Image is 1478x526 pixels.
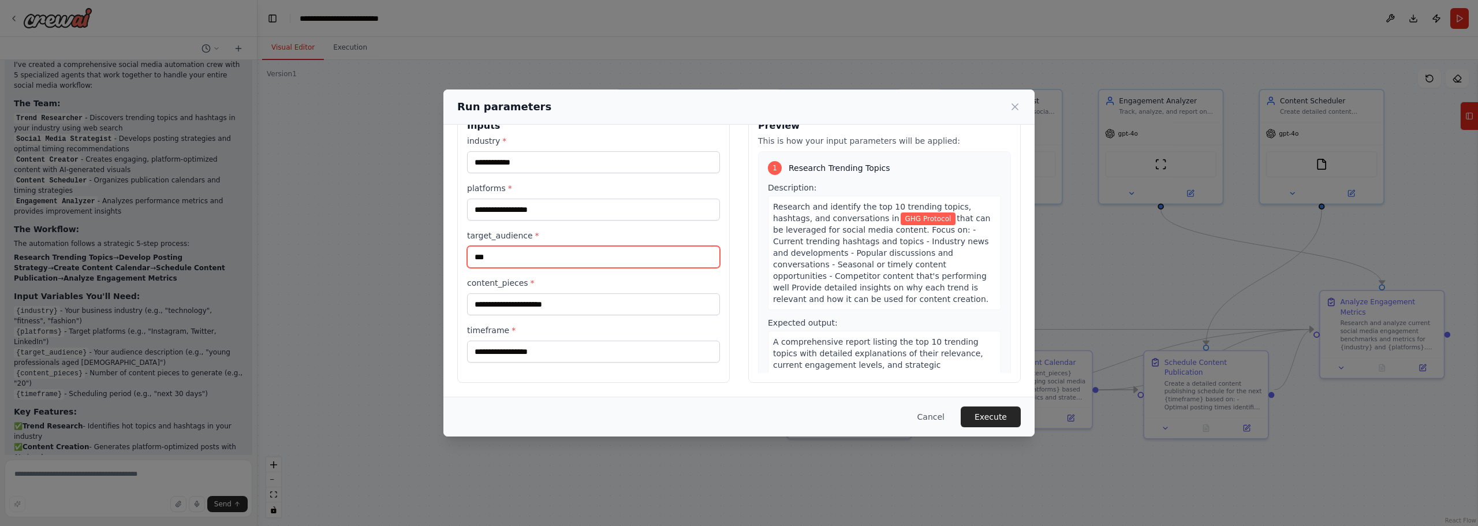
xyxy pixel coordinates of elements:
[773,337,983,404] span: A comprehensive report listing the top 10 trending topics with detailed explanations of their rel...
[768,161,782,175] div: 1
[467,119,720,133] h3: Inputs
[773,202,971,223] span: Research and identify the top 10 trending topics, hashtags, and conversations in
[467,277,720,289] label: content_pieces
[789,162,890,174] span: Research Trending Topics
[457,99,551,115] h2: Run parameters
[758,119,1011,133] h3: Preview
[773,214,990,304] span: that can be leveraged for social media content. Focus on: - Current trending hashtags and topics ...
[908,406,954,427] button: Cancel
[467,230,720,241] label: target_audience
[768,183,816,192] span: Description:
[768,318,838,327] span: Expected output:
[467,135,720,147] label: industry
[467,182,720,194] label: platforms
[467,324,720,336] label: timeframe
[758,135,1011,147] p: This is how your input parameters will be applied:
[961,406,1021,427] button: Execute
[901,212,956,225] span: Variable: industry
